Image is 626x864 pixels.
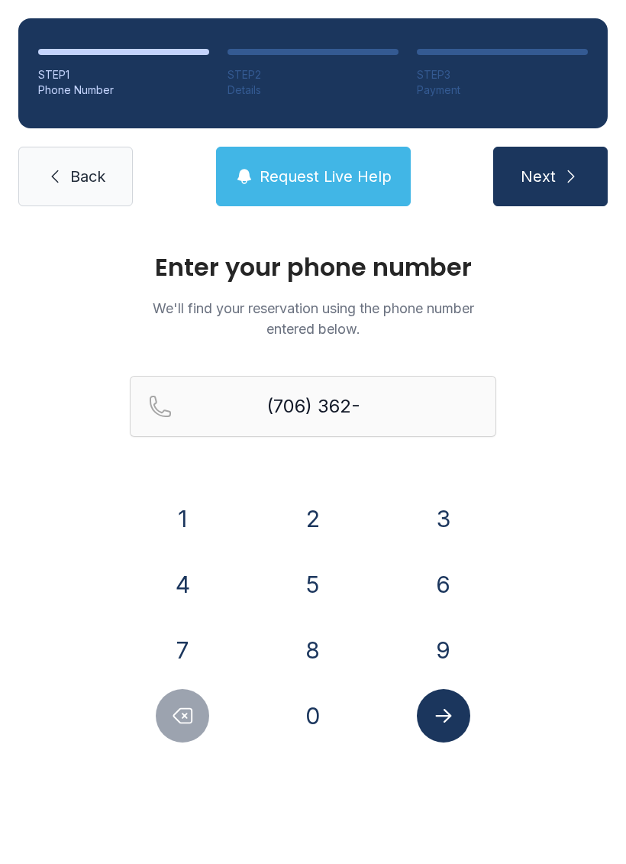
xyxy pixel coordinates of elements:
p: We'll find your reservation using the phone number entered below. [130,298,496,339]
span: Back [70,166,105,187]
button: Delete number [156,689,209,743]
button: 3 [417,492,470,545]
button: 9 [417,623,470,677]
button: 7 [156,623,209,677]
input: Reservation phone number [130,376,496,437]
div: Payment [417,83,588,98]
button: Submit lookup form [417,689,470,743]
div: STEP 1 [38,67,209,83]
button: 2 [286,492,340,545]
div: Details [227,83,399,98]
div: STEP 3 [417,67,588,83]
button: 1 [156,492,209,545]
span: Next [521,166,556,187]
button: 8 [286,623,340,677]
button: 5 [286,558,340,611]
span: Request Live Help [260,166,392,187]
button: 6 [417,558,470,611]
button: 4 [156,558,209,611]
div: STEP 2 [227,67,399,83]
button: 0 [286,689,340,743]
h1: Enter your phone number [130,255,496,280]
div: Phone Number [38,83,209,98]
